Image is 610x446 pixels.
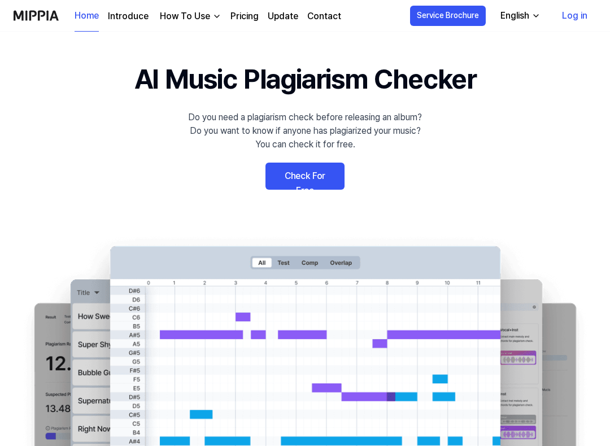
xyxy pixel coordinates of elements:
button: How To Use [158,10,221,23]
button: English [491,5,547,27]
button: Service Brochure [410,6,486,26]
div: English [498,9,531,23]
div: How To Use [158,10,212,23]
a: Update [268,10,298,23]
a: Home [75,1,99,32]
img: down [212,12,221,21]
a: Contact [307,10,341,23]
div: Do you need a plagiarism check before releasing an album? Do you want to know if anyone has plagi... [188,111,422,151]
a: Pricing [230,10,259,23]
a: Check For Free [265,163,345,190]
a: Introduce [108,10,149,23]
h1: AI Music Plagiarism Checker [134,59,476,99]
